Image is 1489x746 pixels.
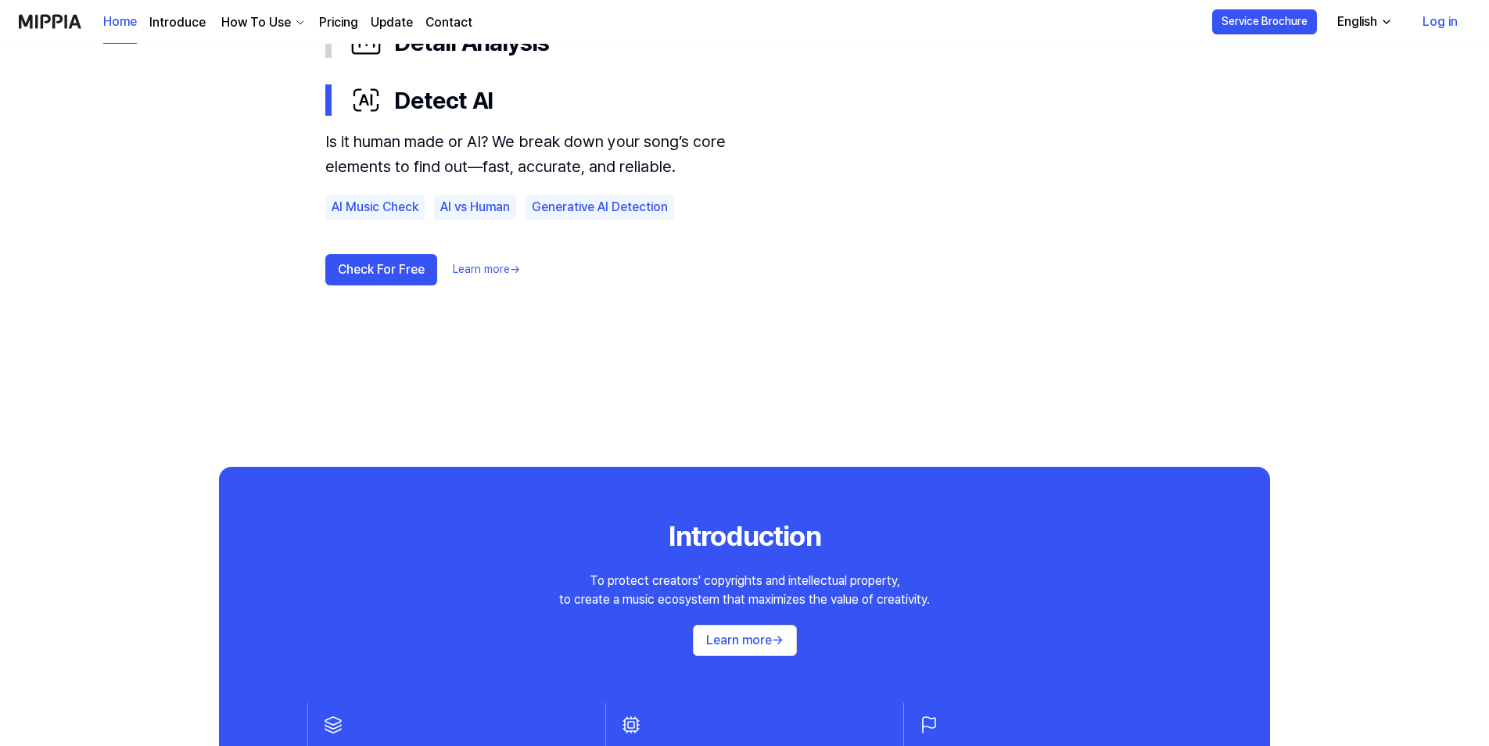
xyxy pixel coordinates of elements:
[325,254,437,285] button: Check For Free
[453,262,520,278] a: Learn more→
[218,13,307,32] button: How To Use
[425,13,472,32] a: Contact
[1334,13,1380,31] div: English
[325,195,425,220] div: AI Music Check
[669,517,821,556] div: Introduction
[526,195,674,220] div: Generative AI Detection
[371,13,413,32] a: Update
[559,572,930,609] div: To protect creators' copyrights and intellectual property, to create a music ecosystem that maxim...
[218,13,294,32] div: How To Use
[350,84,1164,117] div: Detect AI
[325,71,1164,129] button: Detect AI
[434,195,516,220] div: AI vs Human
[319,13,358,32] a: Pricing
[149,13,206,32] a: Introduce
[1212,9,1317,34] button: Service Brochure
[325,129,748,179] div: Is it human made or AI? We break down your song’s core elements to find out—fast, accurate, and r...
[693,625,797,656] button: Learn more→
[1325,6,1402,38] button: English
[103,1,137,44] a: Home
[325,129,1164,342] div: Detect AI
